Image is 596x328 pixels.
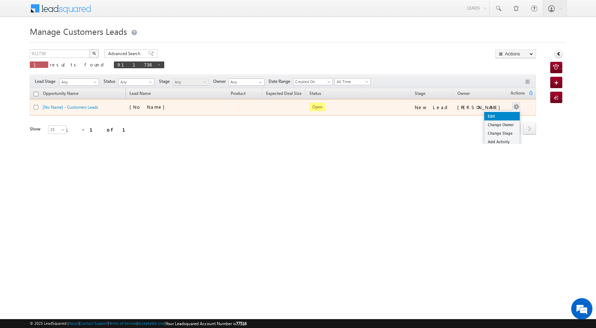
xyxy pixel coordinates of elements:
[65,125,134,134] div: 1 - 1 of 1
[213,78,228,85] span: Owner
[116,4,133,21] div: Minimize live chat window
[49,127,67,133] span: 25
[263,90,305,99] a: Expected Deal Size
[228,79,265,86] input: Type to Search
[104,78,118,85] span: Status
[9,66,129,213] textarea: Type your message and click 'Submit'
[335,79,369,85] span: All Time
[523,123,536,135] span: next
[30,26,127,37] span: Manage Customers Leads
[457,91,470,96] span: Owner
[172,79,209,86] a: Any
[30,320,247,327] span: © 2025 LeadSquared | | | | |
[129,104,168,110] span: [No Name]
[484,120,520,129] a: Change Owner
[269,78,293,85] span: Date Range
[60,79,96,85] span: Any
[293,78,333,85] a: Created On
[48,125,67,134] a: 25
[12,37,30,47] img: d_60004797649_company_0_60004797649
[335,78,371,85] a: All Time
[306,90,325,99] a: Status
[415,104,450,111] div: New Lead
[126,90,154,99] span: Lead Name
[30,126,43,132] div: Show
[92,52,96,55] img: Search
[68,321,79,326] a: About
[33,61,45,68] span: 1
[523,123,536,135] a: next
[39,90,82,99] a: Opportunity Name
[484,138,520,146] a: Add Activity
[309,103,325,111] span: Open
[484,129,520,138] a: Change Stage
[415,91,425,96] span: Stage
[80,321,108,326] a: Contact Support
[159,78,172,85] span: Stage
[266,91,302,96] span: Expected Deal Size
[117,61,154,68] span: 911738
[138,321,165,326] a: Acceptable Use
[484,112,520,120] a: Edit
[411,90,429,99] a: Stage
[255,79,264,86] a: Show All Items
[173,79,206,85] span: Any
[109,321,137,326] a: Terms of Service
[104,219,129,228] em: Submit
[166,321,247,326] span: Your Leadsquared Account Number is
[118,79,154,86] a: Any
[118,79,152,85] span: Any
[37,37,119,47] div: Leave a message
[231,91,245,96] span: Product
[495,49,536,58] button: Actions
[507,89,528,98] span: Actions
[34,92,38,96] input: Check all records
[35,78,58,85] span: Lead Stage
[457,104,504,111] div: [PERSON_NAME]
[50,61,106,68] span: results found
[59,79,99,86] a: Any
[43,91,78,96] span: Opportunity Name
[236,321,247,326] span: 77516
[108,50,143,57] span: Advanced Search
[43,104,98,110] a: [No Name] - Customers Leads
[293,79,330,85] span: Created On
